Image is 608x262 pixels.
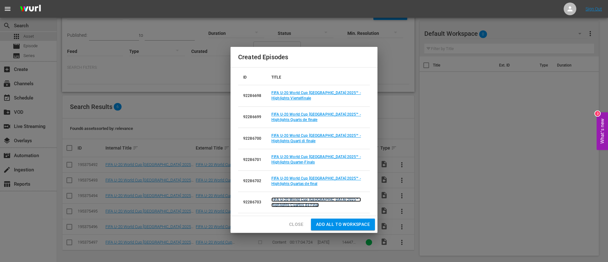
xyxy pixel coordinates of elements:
th: TITLE [266,70,370,85]
span: Add all to Workspace [316,220,370,228]
button: Close [284,219,308,230]
a: FIFA U-20 World Cup [GEOGRAPHIC_DATA] 2025™ - Highlights Quarts de finale [271,112,361,122]
a: FIFA U-20 World Cup [GEOGRAPHIC_DATA] 2025™ - Highlights Quarter-Finals [271,155,361,164]
td: 92286703 [238,192,266,213]
a: FIFA U-20 World Cup [GEOGRAPHIC_DATA] 2025™ - Highlights Cuartos de Final [271,197,361,207]
td: 92286702 [238,170,266,192]
a: FIFA U-20 World Cup [GEOGRAPHIC_DATA] 2025™ - Highlights Quarti di finale [271,133,361,143]
td: 92286699 [238,106,266,128]
div: 3 [595,111,600,116]
button: Add all to Workspace [311,219,375,230]
td: 92286701 [238,149,266,170]
th: ID [238,70,266,85]
td: 92286698 [238,85,266,106]
a: Sign Out [586,6,602,11]
td: 92286700 [238,128,266,149]
span: Close [289,220,303,228]
a: FIFA U-20 World Cup [GEOGRAPHIC_DATA] 2025™ - Highlights Quartas de final [271,176,361,186]
img: ans4CAIJ8jUAAAAAAAAAAAAAAAAAAAAAAAAgQb4GAAAAAAAAAAAAAAAAAAAAAAAAJMjXAAAAAAAAAAAAAAAAAAAAAAAAgAT5G... [15,2,46,16]
h2: Created Episodes [238,52,370,62]
a: FIFA U-20 World Cup [GEOGRAPHIC_DATA] 2025™ - Highlights Viertelfinale [271,91,361,100]
span: menu [4,5,11,13]
button: Open Feedback Widget [597,112,608,150]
